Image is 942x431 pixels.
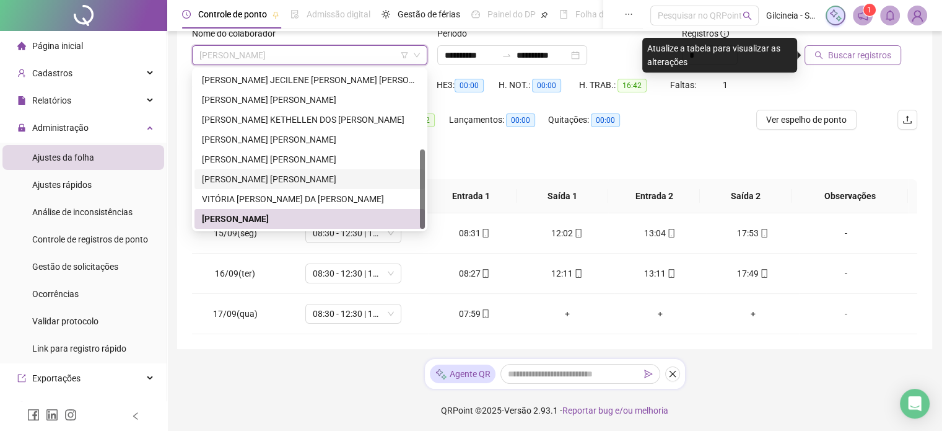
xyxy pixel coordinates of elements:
[194,70,425,90] div: MARIA JECILENE PEREIRA ALVES
[480,269,490,278] span: mobile
[624,307,697,321] div: +
[617,79,647,92] span: 16:42
[624,226,697,240] div: 13:04
[32,207,133,217] span: Análise de inconsistências
[202,212,417,226] div: [PERSON_NAME]
[413,51,421,59] span: down
[437,27,475,40] label: Período
[863,4,876,16] sup: 1
[867,6,871,14] span: 1
[194,169,425,189] div: ROSILENE SANTOS MARTINS
[805,45,901,65] button: Buscar registros
[666,229,676,238] span: mobile
[766,9,818,22] span: Gilcineia - Shoes store
[506,113,535,127] span: 00:00
[759,269,769,278] span: mobile
[809,267,882,280] div: -
[828,48,891,62] span: Buscar registros
[480,309,490,318] span: mobile
[644,370,653,378] span: send
[717,226,790,240] div: 17:53
[717,307,790,321] div: +
[32,123,89,133] span: Administração
[480,229,490,238] span: mobile
[32,68,72,78] span: Cadastros
[670,80,698,90] span: Faltas:
[573,269,583,278] span: mobile
[64,409,77,421] span: instagram
[801,189,898,203] span: Observações
[425,179,517,213] th: Entrada 1
[194,90,425,110] div: NADIA NASCIMENTO MELO
[32,41,83,51] span: Página inicial
[792,179,908,213] th: Observações
[720,29,729,38] span: info-circle
[575,9,655,19] span: Folha de pagamento
[32,96,71,105] span: Relatórios
[902,115,912,125] span: upload
[202,153,417,166] div: [PERSON_NAME] [PERSON_NAME]
[502,50,512,60] span: to
[499,78,579,92] div: H. NOT.:
[666,269,676,278] span: mobile
[531,307,604,321] div: +
[202,93,417,107] div: [PERSON_NAME] [PERSON_NAME]
[532,79,561,92] span: 00:00
[213,309,258,319] span: 17/09(qua)
[194,110,425,130] div: NICOLLE KETHELLEN DOS SANTOS LEITE
[382,10,390,19] span: sun
[438,267,511,280] div: 08:27
[608,179,700,213] th: Entrada 2
[829,9,842,22] img: sparkle-icon.fc2bf0ac1784a2077858766a79e2daf3.svg
[131,412,140,420] span: left
[502,50,512,60] span: swap-right
[199,46,420,64] span: WILLIAM FERREIRA ANDRADE
[642,38,797,73] div: Atualize a tabela para visualizar as alterações
[624,267,697,280] div: 13:11
[766,113,847,127] span: Ver espelho de ponto
[900,389,930,419] div: Open Intercom Messenger
[430,365,495,383] div: Agente QR
[541,11,548,19] span: pushpin
[32,262,118,272] span: Gestão de solicitações
[809,226,882,240] div: -
[437,78,499,92] div: HE 3:
[215,269,255,278] span: 16/09(ter)
[401,51,408,59] span: filter
[559,10,568,19] span: book
[624,10,633,19] span: ellipsis
[46,409,58,421] span: linkedin
[17,374,26,383] span: export
[313,224,394,242] span: 08:30 - 12:30 | 13:30 - 17:30
[192,27,284,40] label: Nome do colaborador
[756,110,857,130] button: Ver espelho de ponto
[27,409,40,421] span: facebook
[32,153,94,162] span: Ajustes da folha
[548,113,639,127] div: Quitações:
[32,316,98,326] span: Validar protocolo
[908,6,927,25] img: 78913
[809,307,882,321] div: -
[202,172,417,186] div: [PERSON_NAME] [PERSON_NAME]
[194,130,425,149] div: NORMA RAQUEL SOUSA DA ROCHA
[202,113,417,127] div: [PERSON_NAME] KETHELLEN DOS [PERSON_NAME]
[198,9,267,19] span: Controle de ponto
[517,179,608,213] th: Saída 1
[504,406,531,415] span: Versão
[202,133,417,146] div: [PERSON_NAME] [PERSON_NAME]
[682,27,729,40] span: Registros
[398,9,460,19] span: Gestão de férias
[32,344,126,353] span: Link para registro rápido
[32,234,148,244] span: Controle de registros de ponto
[290,10,299,19] span: file-done
[471,10,480,19] span: dashboard
[591,113,620,127] span: 00:00
[438,307,511,321] div: 07:59
[562,406,668,415] span: Reportar bug e/ou melhoria
[17,42,26,50] span: home
[214,228,257,238] span: 15/09(seg)
[531,267,604,280] div: 12:11
[32,373,81,383] span: Exportações
[723,80,728,90] span: 1
[17,96,26,105] span: file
